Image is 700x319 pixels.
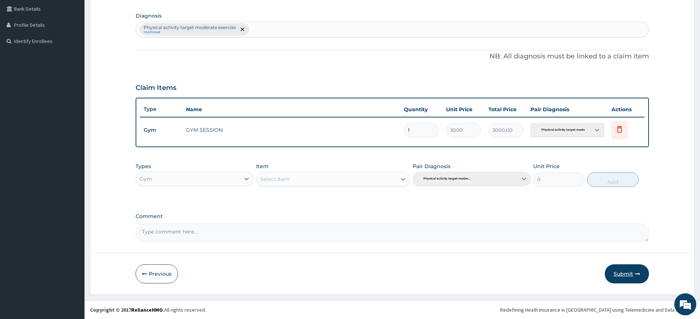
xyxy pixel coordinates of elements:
[442,102,485,117] th: Unit Price
[140,123,182,137] td: Gym
[256,163,269,170] label: Item
[140,175,152,182] div: Gym
[136,12,162,19] label: Diagnosis
[90,307,164,313] strong: Copyright © 2017 .
[14,37,30,55] img: d_794563401_company_1708531726252_794563401
[182,102,400,117] th: Name
[485,102,527,117] th: Total Price
[182,123,400,137] td: GYM SESSION
[605,264,649,283] button: Submit
[136,52,649,61] p: NB: All diagnosis must be linked to a claim item
[136,84,176,92] h3: Claim Items
[43,93,101,167] span: We're online!
[121,4,138,21] div: Minimize live chat window
[527,102,608,117] th: Pair Diagnosis
[4,200,140,226] textarea: Type your message and hit 'Enter'
[85,300,700,319] footer: All rights reserved.
[533,163,560,170] label: Unit Price
[136,264,178,283] button: Previous
[38,41,123,51] div: Chat with us now
[400,102,442,117] th: Quantity
[136,213,649,220] label: Comment
[140,102,182,116] th: Type
[136,163,151,170] label: Types
[587,172,639,187] button: Add
[500,306,694,313] div: Redefining Heath Insurance in [GEOGRAPHIC_DATA] using Telemedicine and Data Science!
[260,175,290,183] div: Select Item
[413,163,450,170] label: Pair Diagnosis
[608,102,645,117] th: Actions
[131,307,163,313] a: RelianceHMO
